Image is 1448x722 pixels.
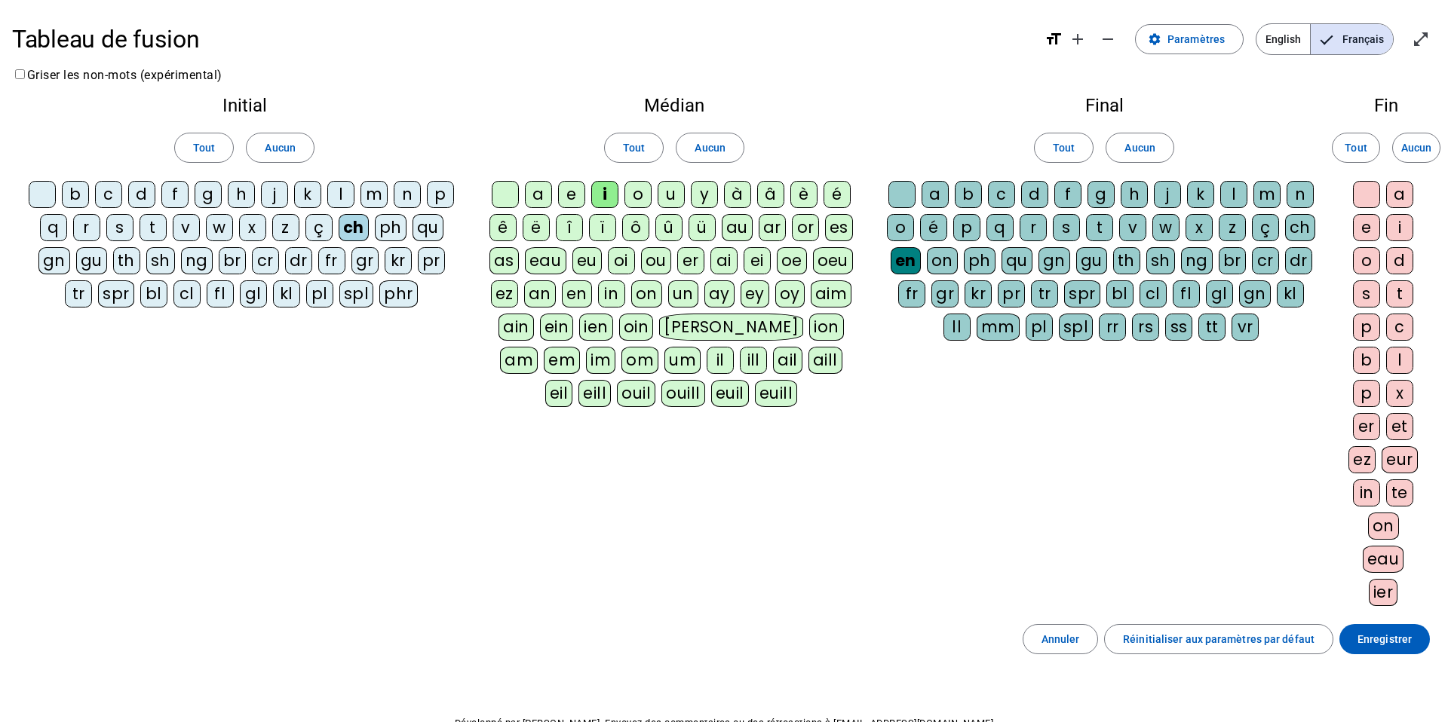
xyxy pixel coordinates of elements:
div: t [1386,280,1413,307]
div: kr [965,280,992,307]
div: p [1353,380,1380,407]
div: ail [773,347,802,374]
div: au [722,214,753,241]
div: em [544,347,580,374]
div: o [887,214,914,241]
div: û [655,214,683,241]
button: Réinitialiser aux paramètres par défaut [1104,624,1333,654]
mat-icon: add [1069,30,1087,48]
span: Réinitialiser aux paramètres par défaut [1123,630,1315,648]
div: ph [375,214,406,241]
div: um [664,347,701,374]
div: ey [741,280,769,307]
span: Aucun [695,139,725,157]
div: ouill [661,380,704,407]
h2: Final [884,96,1324,115]
div: aim [811,280,852,307]
div: im [586,347,615,374]
div: in [1353,479,1380,506]
div: i [591,181,618,208]
div: d [1021,181,1048,208]
button: Augmenter la taille de la police [1063,24,1093,54]
div: rr [1099,314,1126,341]
div: spr [1064,280,1100,307]
div: spl [339,280,374,307]
div: un [668,280,698,307]
div: cl [1140,280,1167,307]
span: Aucun [265,139,295,157]
div: p [953,214,980,241]
button: Tout [1332,133,1380,163]
div: q [986,214,1014,241]
div: ay [704,280,735,307]
div: pl [306,280,333,307]
div: h [1121,181,1148,208]
button: Enregistrer [1339,624,1430,654]
div: oy [775,280,805,307]
div: tt [1198,314,1226,341]
div: eau [1363,546,1404,573]
div: eau [525,247,566,274]
div: o [624,181,652,208]
div: g [1088,181,1115,208]
div: d [1386,247,1413,274]
div: h [228,181,255,208]
div: v [1119,214,1146,241]
div: aill [808,347,842,374]
div: sh [146,247,175,274]
div: gn [38,247,70,274]
div: en [562,280,592,307]
div: c [95,181,122,208]
div: gr [931,280,959,307]
div: gl [240,280,267,307]
div: bl [1106,280,1134,307]
div: rs [1132,314,1159,341]
div: oi [608,247,635,274]
div: ier [1369,579,1398,606]
div: e [558,181,585,208]
span: Tout [623,139,645,157]
div: dr [1285,247,1312,274]
div: ss [1165,314,1192,341]
div: phr [379,280,418,307]
mat-icon: remove [1099,30,1117,48]
div: u [658,181,685,208]
div: t [140,214,167,241]
div: m [1253,181,1281,208]
mat-icon: open_in_full [1412,30,1430,48]
div: é [920,214,947,241]
span: Aucun [1401,139,1431,157]
div: ou [641,247,671,274]
div: ion [809,314,844,341]
div: fl [1173,280,1200,307]
div: y [691,181,718,208]
div: euill [755,380,797,407]
div: pr [418,247,445,274]
div: on [927,247,958,274]
div: br [219,247,246,274]
div: z [1219,214,1246,241]
div: j [1154,181,1181,208]
div: a [525,181,552,208]
div: ill [740,347,767,374]
div: am [500,347,538,374]
button: Aucun [676,133,744,163]
div: w [206,214,233,241]
input: Griser les non-mots (expérimental) [15,69,25,79]
div: fr [318,247,345,274]
div: c [988,181,1015,208]
div: ph [964,247,995,274]
mat-button-toggle-group: Language selection [1256,23,1394,55]
span: Aucun [1124,139,1155,157]
mat-icon: format_size [1045,30,1063,48]
div: x [1386,380,1413,407]
div: à [724,181,751,208]
div: an [524,280,556,307]
div: th [113,247,140,274]
div: ch [339,214,369,241]
div: ouil [617,380,655,407]
div: i [1386,214,1413,241]
div: oeu [813,247,854,274]
div: j [261,181,288,208]
div: tr [65,280,92,307]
